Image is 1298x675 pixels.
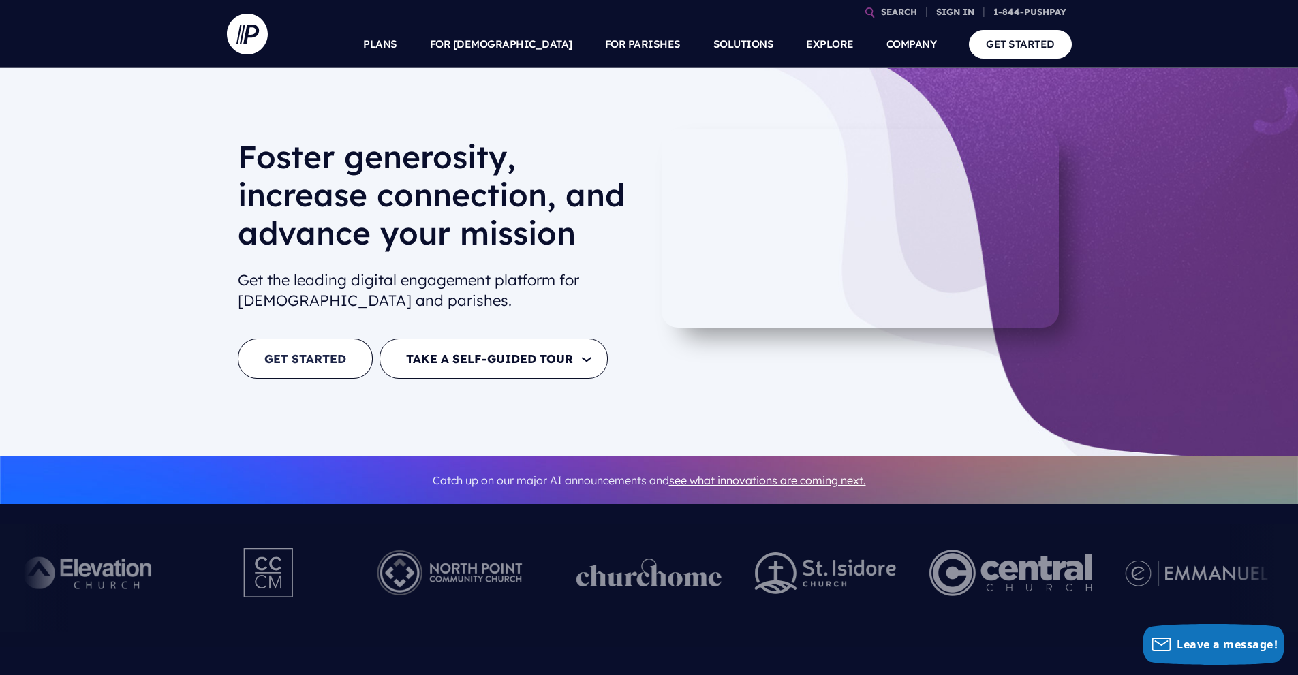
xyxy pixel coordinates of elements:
img: pp_logos_2 [755,552,897,594]
span: Leave a message! [1177,637,1278,652]
img: pp_logos_1 [576,559,722,587]
a: see what innovations are coming next. [669,473,866,487]
a: SOLUTIONS [713,20,774,68]
a: FOR [DEMOGRAPHIC_DATA] [430,20,572,68]
img: Pushpay_Logo__CCM [215,535,323,610]
a: PLANS [363,20,397,68]
p: Catch up on our major AI announcements and [238,465,1061,496]
h1: Foster generosity, increase connection, and advance your mission [238,138,638,263]
img: Central Church Henderson NV [929,535,1092,610]
a: GET STARTED [969,30,1072,58]
a: EXPLORE [806,20,854,68]
button: Leave a message! [1143,624,1284,665]
a: FOR PARISHES [605,20,681,68]
button: TAKE A SELF-GUIDED TOUR [380,339,608,379]
a: COMPANY [886,20,937,68]
h2: Get the leading digital engagement platform for [DEMOGRAPHIC_DATA] and parishes. [238,264,638,317]
img: Pushpay_Logo__NorthPoint [356,535,544,610]
a: GET STARTED [238,339,373,379]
